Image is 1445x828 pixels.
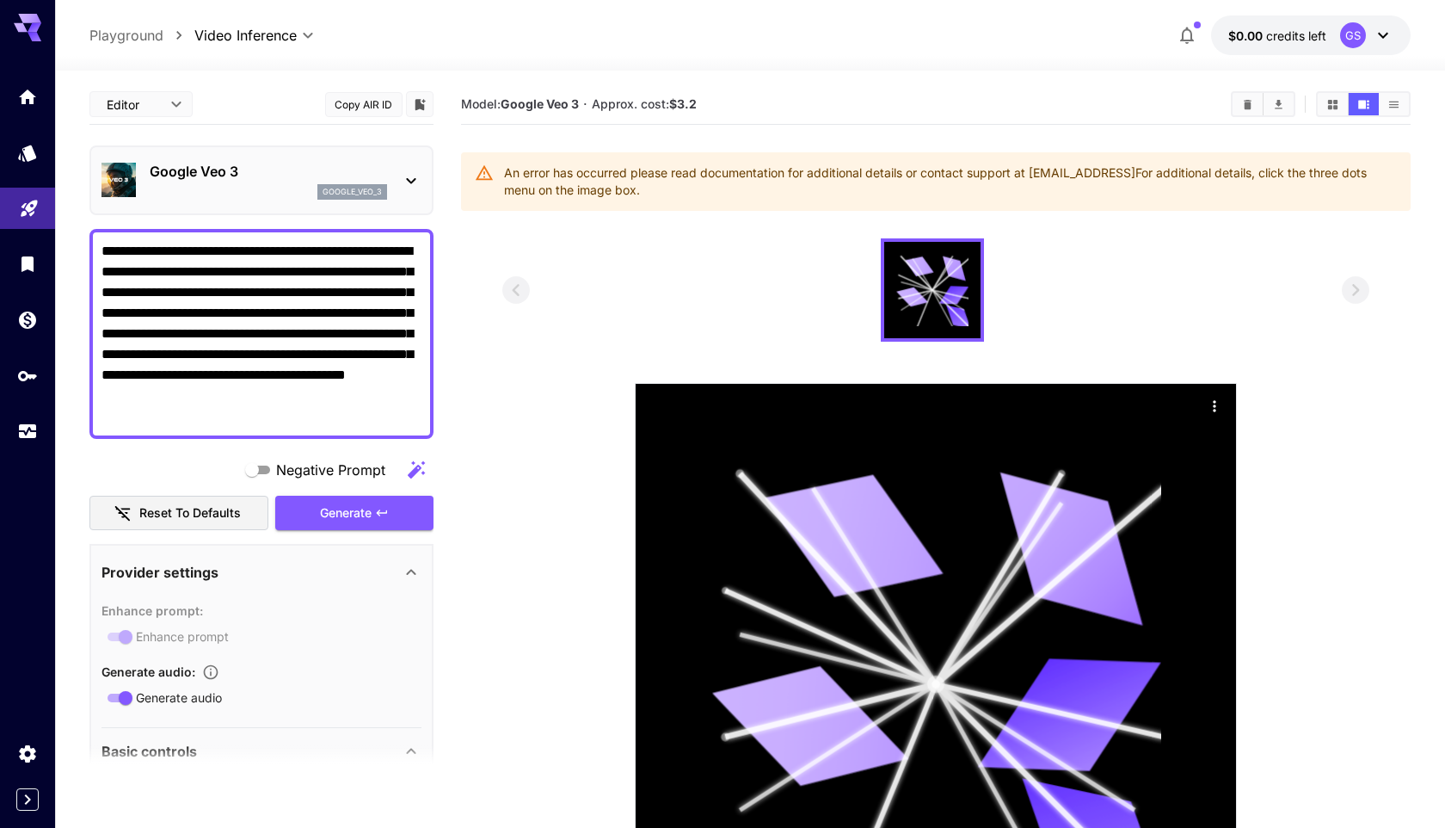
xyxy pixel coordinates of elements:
[461,96,579,111] span: Model:
[17,253,38,275] div: Library
[1318,93,1348,115] button: Show media in grid view
[89,496,268,531] button: Reset to defaults
[412,94,427,114] button: Add to library
[323,186,382,198] p: google_veo_3
[107,96,160,114] span: Editor
[101,731,421,772] div: Basic controls
[101,154,421,207] div: Google Veo 3google_veo_3
[101,741,197,762] p: Basic controls
[17,365,38,386] div: API Keys
[320,503,372,524] span: Generate
[17,743,38,764] div: Settings
[101,664,195,679] span: Generate audio :
[17,142,38,164] div: Models
[1266,28,1326,43] span: credits left
[1349,93,1379,115] button: Show media in video view
[592,96,697,111] span: Approx. cost:
[89,25,194,46] nav: breadcrumb
[1379,93,1409,115] button: Show media in list view
[101,552,421,593] div: Provider settings
[150,161,387,182] p: Google Veo 3
[275,496,433,531] button: Generate
[136,689,222,707] span: Generate audio
[17,86,38,108] div: Home
[1228,28,1266,43] span: $0.00
[1202,392,1227,418] div: Actions
[1316,91,1411,117] div: Show media in grid viewShow media in video viewShow media in list view
[194,25,297,46] span: Video Inference
[17,309,38,331] div: Wallet
[89,25,163,46] a: Playground
[1340,22,1366,48] div: GS
[1211,15,1411,55] button: $0.00GS
[669,96,697,111] b: $3.2
[504,158,1396,206] div: An error has occurred please read documentation for additional details or contact support at [EMA...
[583,94,587,114] p: ·
[17,421,38,442] div: Usage
[1233,93,1263,115] button: Clear All
[1228,27,1326,45] div: $0.00
[325,92,403,117] button: Copy AIR ID
[276,460,385,480] span: Negative Prompt
[1264,93,1294,115] button: Download All
[101,562,218,583] p: Provider settings
[501,96,579,111] b: Google Veo 3
[1231,91,1295,117] div: Clear AllDownload All
[19,192,40,213] div: Playground
[16,788,39,811] button: Expand sidebar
